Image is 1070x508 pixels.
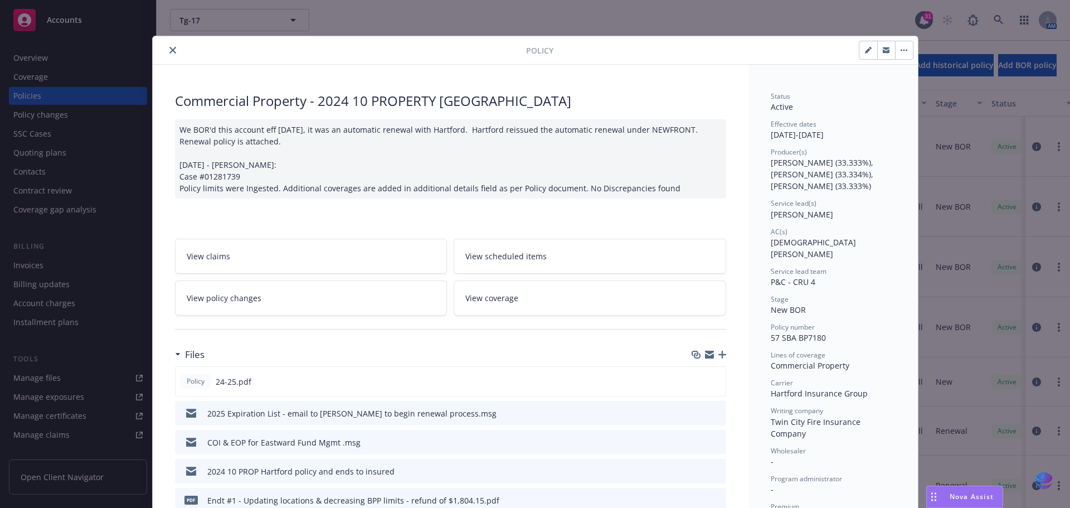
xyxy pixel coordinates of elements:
[771,227,787,236] span: AC(s)
[771,119,896,141] div: [DATE] - [DATE]
[207,466,395,477] div: 2024 10 PROP Hartford policy and ends to insured
[771,147,807,157] span: Producer(s)
[465,292,518,304] span: View coverage
[771,378,793,388] span: Carrier
[771,267,826,276] span: Service lead team
[771,360,849,371] span: Commercial Property
[771,119,816,129] span: Effective dates
[216,376,251,388] span: 24-25.pdf
[771,209,833,220] span: [PERSON_NAME]
[184,376,207,386] span: Policy
[711,376,721,388] button: preview file
[771,388,868,399] span: Hartford Insurance Group
[693,376,702,388] button: download file
[454,280,726,316] a: View coverage
[771,332,826,343] span: 57 SBA BP7180
[771,157,876,191] span: [PERSON_NAME] (33.333%), [PERSON_NAME] (33.334%), [PERSON_NAME] (33.333%)
[175,119,726,199] div: We BOR'd this account eff [DATE], it was an automatic renewal with Hartford. Hartford reissued th...
[184,496,198,504] span: pdf
[771,294,789,304] span: Stage
[207,437,361,448] div: COI & EOP for Eastward Fund Mgmt .msg
[166,43,179,57] button: close
[926,486,1003,508] button: Nova Assist
[771,484,774,495] span: -
[712,437,722,448] button: preview file
[771,199,816,208] span: Service lead(s)
[771,446,806,456] span: Wholesaler
[694,495,703,506] button: download file
[526,45,553,56] span: Policy
[771,322,815,332] span: Policy number
[694,437,703,448] button: download file
[950,492,994,501] span: Nova Assist
[187,250,230,262] span: View claims
[694,466,703,477] button: download file
[712,495,722,506] button: preview file
[712,408,722,419] button: preview file
[207,495,499,506] div: Endt #1 - Updating locations & decreasing BPP limits - refund of $1,804.15.pdf
[187,292,261,304] span: View policy changes
[454,239,726,274] a: View scheduled items
[771,277,815,287] span: P&C - CRU 4
[465,250,547,262] span: View scheduled items
[1034,471,1053,491] img: svg+xml;base64,PHN2ZyB3aWR0aD0iMzQiIGhlaWdodD0iMzQiIHZpZXdCb3g9IjAgMCAzNCAzNCIgZmlsbD0ibm9uZSIgeG...
[694,408,703,419] button: download file
[771,474,842,483] span: Program administrator
[927,486,941,507] div: Drag to move
[712,466,722,477] button: preview file
[185,347,205,362] h3: Files
[207,408,497,419] div: 2025 Expiration List - email to [PERSON_NAME] to begin renewal process.msg
[175,280,448,316] a: View policy changes
[771,304,806,315] span: New BOR
[771,417,863,439] span: Twin City Fire Insurance Company
[175,239,448,274] a: View claims
[175,91,726,110] div: Commercial Property - 2024 10 PROPERTY [GEOGRAPHIC_DATA]
[771,101,793,112] span: Active
[771,456,774,467] span: -
[771,406,823,415] span: Writing company
[771,350,825,360] span: Lines of coverage
[771,91,790,101] span: Status
[771,237,856,259] span: [DEMOGRAPHIC_DATA][PERSON_NAME]
[175,347,205,362] div: Files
